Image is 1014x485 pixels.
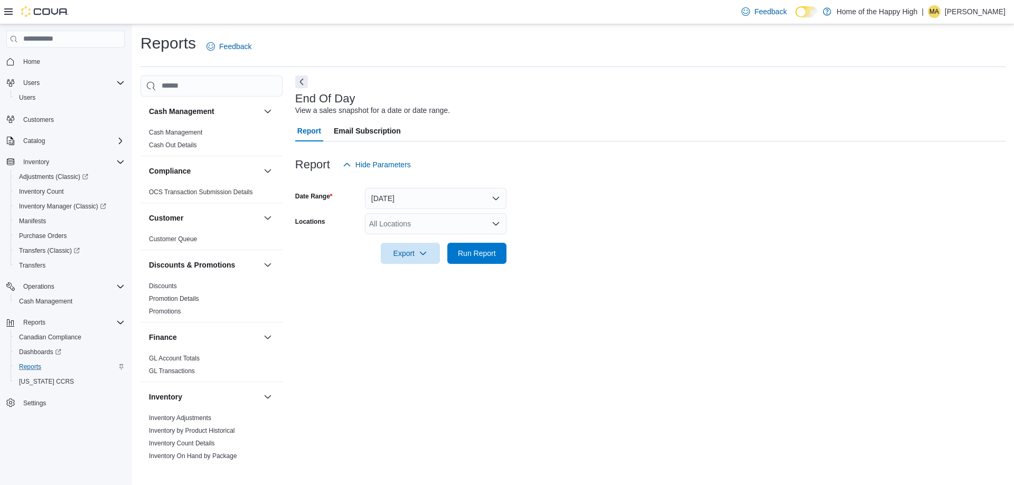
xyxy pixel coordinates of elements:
button: Inventory Count [11,184,129,199]
a: OCS Transaction Submission Details [149,188,253,196]
span: Users [19,93,35,102]
span: Customers [19,112,125,126]
h3: Discounts & Promotions [149,260,235,270]
span: Export [387,243,434,264]
button: Reports [2,315,129,330]
a: Manifests [15,215,50,227]
button: Settings [2,395,129,411]
span: Cash Out Details [149,141,197,149]
input: Dark Mode [795,6,818,17]
a: Purchase Orders [15,230,71,242]
span: Operations [19,280,125,293]
button: Finance [261,331,274,344]
h3: End Of Day [295,92,355,105]
h3: Compliance [149,166,191,176]
h3: Report [295,158,330,171]
button: Inventory [261,391,274,403]
span: Users [15,91,125,104]
span: Feedback [754,6,786,17]
button: Inventory [19,156,53,168]
button: Hide Parameters [339,154,415,175]
span: Cash Management [149,128,202,137]
a: Canadian Compliance [15,331,86,344]
span: Catalog [23,137,45,145]
span: Inventory Adjustments [149,414,211,422]
a: Users [15,91,40,104]
h3: Finance [149,332,177,343]
span: Washington CCRS [15,375,125,388]
span: Customers [23,116,54,124]
span: Inventory Manager (Classic) [19,202,106,211]
span: Operations [23,282,54,291]
button: Reports [11,359,129,374]
nav: Complex example [6,50,125,438]
span: Transfers [15,259,125,272]
button: [DATE] [365,188,506,209]
span: Feedback [219,41,251,52]
span: Inventory Count [15,185,125,198]
span: Dashboards [15,346,125,358]
div: Discounts & Promotions [140,280,283,322]
a: Feedback [737,1,791,22]
button: Users [2,75,129,90]
a: Dashboards [11,345,129,359]
span: Cash Management [15,295,125,308]
span: Settings [19,396,125,410]
button: Customers [2,111,129,127]
p: Home of the Happy High [837,5,917,18]
a: Cash Out Details [149,141,197,149]
a: Customers [19,113,58,126]
a: Home [19,55,44,68]
button: Compliance [261,165,274,177]
a: Inventory On Hand by Package [149,452,237,460]
button: Users [19,77,44,89]
span: Promotions [149,307,181,316]
a: Inventory Manager (Classic) [11,199,129,214]
span: Users [19,77,125,89]
span: Dashboards [19,348,61,356]
span: Adjustments (Classic) [19,173,88,181]
button: Finance [149,332,259,343]
span: OCS Transaction Submission Details [149,188,253,196]
span: MA [929,5,939,18]
button: Users [11,90,129,105]
span: Inventory [19,156,125,168]
a: Customer Queue [149,235,197,243]
button: Reports [19,316,50,329]
label: Locations [295,217,325,226]
a: Discounts [149,282,177,290]
a: Settings [19,397,50,410]
button: Operations [2,279,129,294]
span: Adjustments (Classic) [15,170,125,183]
h1: Reports [140,33,196,54]
button: Inventory [149,392,259,402]
span: Canadian Compliance [15,331,125,344]
button: Compliance [149,166,259,176]
button: Cash Management [149,106,259,117]
span: Inventory by Product Historical [149,426,235,435]
div: Milagros Argoso [928,5,941,18]
a: Inventory Adjustments [149,414,211,422]
a: GL Transactions [149,367,195,375]
a: Adjustments (Classic) [15,170,92,183]
span: Cash Management [19,297,72,306]
h3: Inventory [149,392,182,402]
label: Date Range [295,192,333,201]
span: Report [297,120,321,141]
a: Inventory Count Details [149,440,215,447]
span: Transfers (Classic) [19,246,80,255]
span: Transfers (Classic) [15,244,125,257]
button: Export [381,243,440,264]
button: Transfers [11,258,129,273]
a: Promotion Details [149,295,199,302]
a: Adjustments (Classic) [11,169,129,184]
div: View a sales snapshot for a date or date range. [295,105,450,116]
button: Run Report [447,243,506,264]
span: Customer Queue [149,235,197,243]
a: Transfers [15,259,50,272]
span: [US_STATE] CCRS [19,377,74,386]
button: Catalog [19,135,49,147]
span: Discounts [149,282,177,290]
span: Manifests [15,215,125,227]
span: Inventory Count [19,187,64,196]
